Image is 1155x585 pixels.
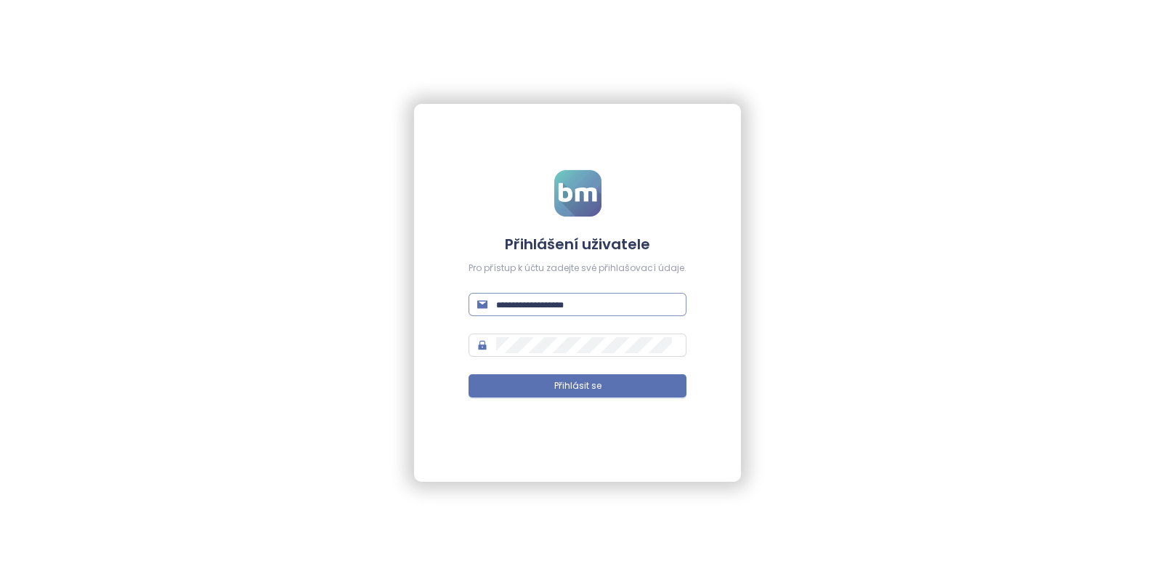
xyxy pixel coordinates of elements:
span: mail [477,299,487,310]
span: Přihlásit se [554,379,601,393]
img: logo [554,170,601,217]
button: Přihlásit se [469,374,686,398]
div: Pro přístup k účtu zadejte své přihlašovací údaje. [469,262,686,275]
span: lock [477,340,487,350]
h4: Přihlášení uživatele [469,234,686,254]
